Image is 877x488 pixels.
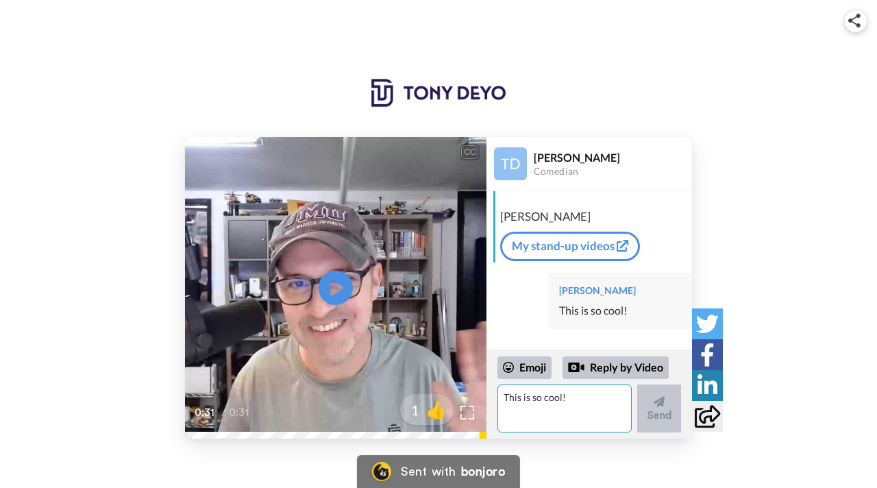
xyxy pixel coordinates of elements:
[500,232,640,260] a: My stand-up videos
[848,14,861,27] img: ic_share.svg
[461,465,505,478] div: bonjoro
[221,404,226,421] span: /
[229,404,253,421] span: 0:31
[559,284,681,297] div: [PERSON_NAME]
[195,404,219,421] span: 0:31
[400,400,419,419] span: 1
[419,399,454,421] span: 👍
[363,69,514,117] img: logo
[497,356,552,378] div: Emoji
[637,385,681,432] button: Send
[568,359,584,376] div: Reply by Video
[372,462,391,481] img: Bonjoro Logo
[401,465,456,478] div: Sent with
[400,394,454,425] button: 1👍
[534,151,691,164] div: [PERSON_NAME]
[559,303,681,319] div: This is so cool!
[563,356,669,380] div: Reply by Video
[534,166,691,178] div: Comedian
[357,455,520,488] a: Bonjoro LogoSent withbonjoro
[461,145,478,159] div: CC
[494,147,527,180] img: Profile Image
